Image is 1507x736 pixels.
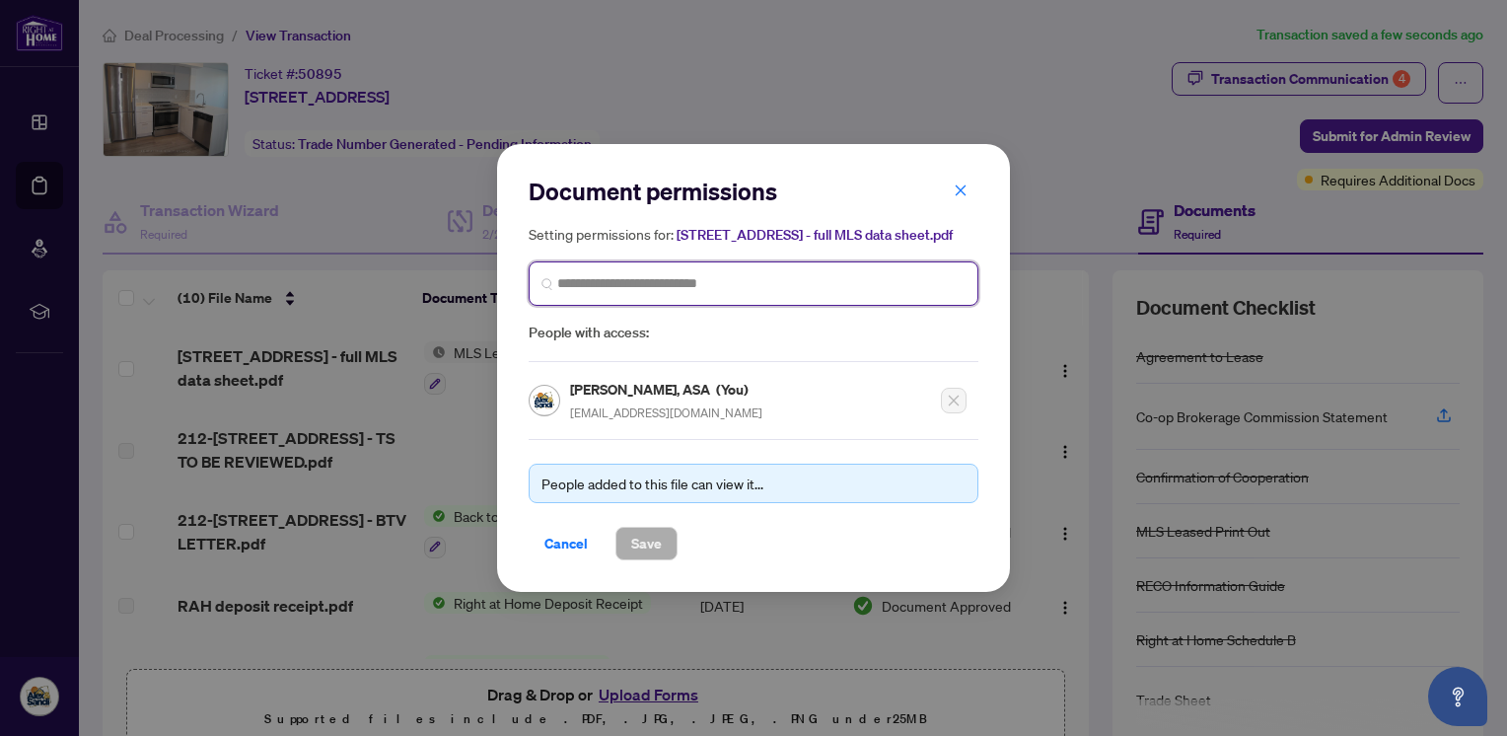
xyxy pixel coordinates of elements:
[570,378,762,401] h5: [PERSON_NAME], ASA (You)
[677,226,953,244] span: [STREET_ADDRESS] - full MLS data sheet.pdf
[541,473,966,494] div: People added to this file can view it...
[615,527,678,560] button: Save
[530,386,559,415] img: Profile Icon
[954,184,968,197] span: close
[541,278,553,290] img: search_icon
[1428,667,1487,726] button: Open asap
[570,405,762,420] span: [EMAIL_ADDRESS][DOMAIN_NAME]
[529,176,978,207] h2: Document permissions
[544,528,588,559] span: Cancel
[529,322,978,344] span: People with access:
[529,223,978,246] h5: Setting permissions for:
[529,527,604,560] button: Cancel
